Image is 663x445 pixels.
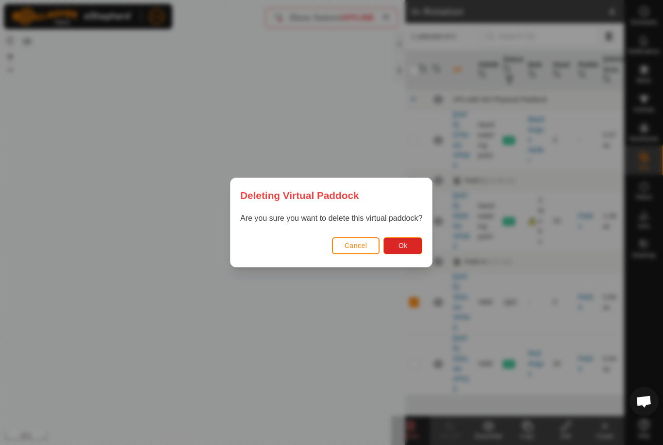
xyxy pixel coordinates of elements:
[384,237,423,254] button: Ok
[345,242,367,249] span: Cancel
[240,188,359,203] span: Deleting Virtual Paddock
[240,213,422,224] p: Are you sure you want to delete this virtual paddock?
[630,387,659,416] div: Open chat
[398,242,408,249] span: Ok
[332,237,380,254] button: Cancel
